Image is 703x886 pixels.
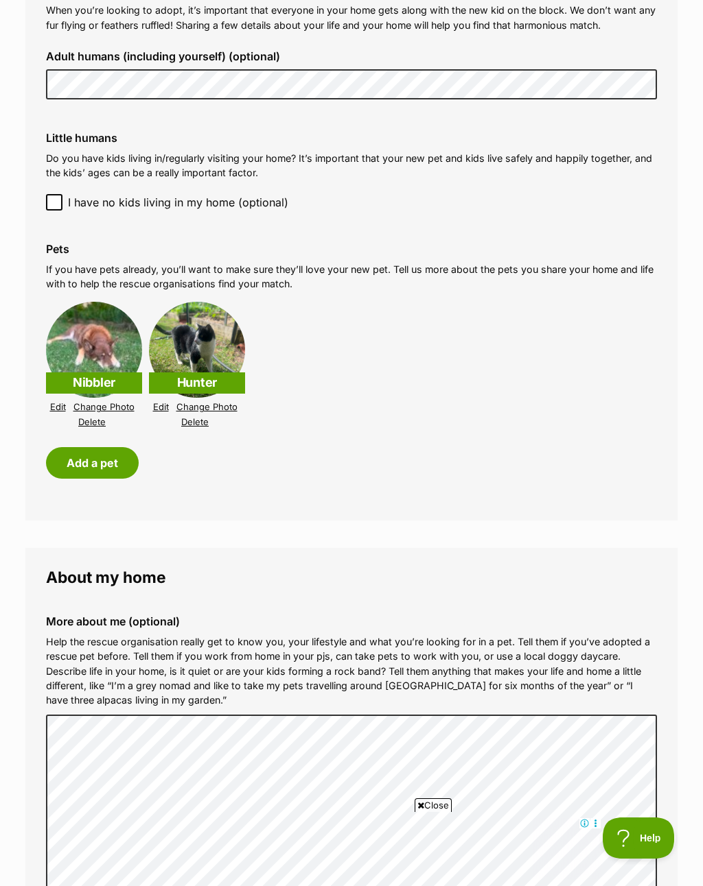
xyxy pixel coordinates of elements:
iframe: Advertisement [102,817,601,879]
p: When you’re looking to adopt, it’s important that everyone in your home gets along with the new k... [46,3,657,32]
label: Adult humans (including yourself) (optional) [46,50,657,62]
span: Close [415,798,452,812]
label: More about me (optional) [46,615,657,627]
label: Pets [46,243,657,255]
label: Little humans [46,132,657,144]
button: Add a pet [46,447,139,479]
p: If you have pets already, you’ll want to make sure they’ll love your new pet. Tell us more about ... [46,262,657,291]
iframe: Help Scout Beacon - Open [603,817,676,859]
p: Nibbler [46,372,142,394]
p: Help the rescue organisation really get to know you, your lifestyle and what you’re looking for i... [46,634,657,708]
legend: About my home [46,568,657,586]
a: Edit [50,402,66,412]
p: Hunter [149,372,245,394]
img: vl83sd7ddcz17sc15xmv.jpg [46,302,142,398]
a: Delete [78,417,106,427]
a: Change Photo [176,402,238,412]
span: I have no kids living in my home (optional) [68,194,288,211]
p: Do you have kids living in/regularly visiting your home? It’s important that your new pet and kid... [46,151,657,180]
img: Hunter [149,302,245,398]
a: Change Photo [73,402,135,412]
a: Edit [153,402,169,412]
a: Delete [181,417,209,427]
